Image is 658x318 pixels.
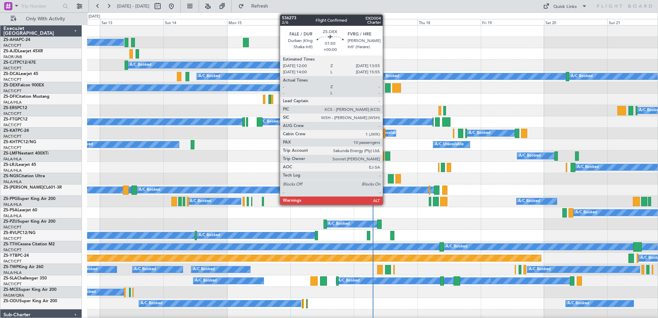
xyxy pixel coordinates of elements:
[88,14,100,20] div: [DATE]
[199,71,220,82] div: A/C Booked
[3,220,55,224] a: ZS-PZUSuper King Air 200
[190,196,211,206] div: A/C Booked
[139,185,160,195] div: A/C Booked
[3,61,17,65] span: ZS-CJT
[3,202,22,207] a: FALA/HLA
[3,129,29,133] a: ZS-KATPC-24
[259,117,280,127] div: A/C Booked
[3,88,21,94] a: FACT/CPT
[446,242,467,252] div: A/C Booked
[130,60,151,70] div: A/C Booked
[141,298,162,309] div: A/C Booked
[193,264,215,275] div: A/C Booked
[3,197,55,201] a: ZS-PPGSuper King Air 200
[3,140,36,144] a: ZS-KHTPC12/NG
[3,61,36,65] a: ZS-CJTPC12/47E
[518,196,540,206] div: A/C Booked
[3,151,18,156] span: ZS-LMF
[3,265,43,269] a: ZS-TWPKing Air 260
[3,123,21,128] a: FACT/CPT
[338,276,360,286] div: A/C Booked
[3,299,57,303] a: ZS-ODUSuper King Air 200
[3,145,21,150] a: FACT/CPT
[3,168,22,173] a: FALA/HLA
[519,151,541,161] div: A/C Booked
[3,151,49,156] a: ZS-LMFNextant 400XTi
[3,242,55,246] a: ZS-TTHCessna Citation M2
[3,163,36,167] a: ZS-LRJLearjet 45
[342,173,363,184] div: A/C Booked
[3,174,19,178] span: ZS-NGS
[3,129,18,133] span: ZS-KAT
[3,254,29,258] a: ZS-YTBPC-24
[3,38,19,42] span: ZS-AHA
[3,38,30,42] a: ZS-AHAPC-24
[290,19,354,25] div: Tue 16
[3,225,21,230] a: FACT/CPT
[3,265,19,269] span: ZS-TWP
[3,83,18,87] span: ZS-DEX
[21,1,61,11] input: Trip Number
[100,19,163,25] div: Sat 13
[354,19,417,25] div: Wed 17
[3,247,21,253] a: FACT/CPT
[3,254,18,258] span: ZS-YTB
[245,4,274,9] span: Refresh
[3,100,22,105] a: FALA/HLA
[3,83,44,87] a: ZS-DEXFalcon 900EX
[553,3,577,10] div: Quick Links
[3,117,18,121] span: ZS-FTG
[117,3,149,9] span: [DATE] - [DATE]
[18,17,73,21] span: Only With Activity
[529,264,551,275] div: A/C Booked
[417,19,481,25] div: Thu 18
[469,128,490,138] div: A/C Booked
[3,134,21,139] a: FACT/CPT
[3,95,16,99] span: ZS-DFI
[8,13,75,24] button: Only With Activity
[195,276,217,286] div: A/C Booked
[163,19,227,25] div: Sun 14
[3,49,18,53] span: ZS-AJD
[3,276,47,280] a: ZS-SLAChallenger 350
[311,151,333,161] div: A/C Booked
[227,19,290,25] div: Mon 15
[3,157,22,162] a: FALA/HLA
[3,220,18,224] span: ZS-PZU
[3,72,38,76] a: ZS-DCALearjet 45
[3,72,19,76] span: ZS-DCA
[3,197,18,201] span: ZS-PPG
[3,288,19,292] span: ZS-MCE
[3,213,22,219] a: FALA/HLA
[3,288,56,292] a: ZS-MCESuper King Air 200
[3,282,21,287] a: FACT/CPT
[3,117,28,121] a: ZS-FTGPC12
[3,259,21,264] a: FACT/CPT
[3,111,21,116] a: FACT/CPT
[3,293,24,298] a: FAGM/QRA
[481,19,544,25] div: Fri 19
[3,163,17,167] span: ZS-LRJ
[328,219,350,229] div: A/C Booked
[577,162,599,172] div: A/C Booked
[3,95,50,99] a: ZS-DFICitation Mustang
[575,208,597,218] div: A/C Booked
[378,71,399,82] div: A/C Booked
[3,77,21,82] a: FACT/CPT
[199,230,220,241] div: A/C Booked
[134,264,156,275] div: A/C Booked
[3,185,62,190] a: ZS-[PERSON_NAME]CL601-3R
[371,128,400,138] div: A/C Unavailable
[3,236,21,241] a: FACT/CPT
[3,231,17,235] span: ZS-RVL
[3,54,22,60] a: FAOR/JNB
[540,1,591,12] button: Quick Links
[3,242,18,246] span: ZS-TTH
[3,66,21,71] a: FACT/CPT
[3,106,27,110] a: ZS-ERSPC12
[544,19,607,25] div: Sat 20
[567,298,589,309] div: A/C Booked
[3,231,35,235] a: ZS-RVLPC12/NG
[435,139,464,150] div: A/C Unavailable
[235,1,276,12] button: Refresh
